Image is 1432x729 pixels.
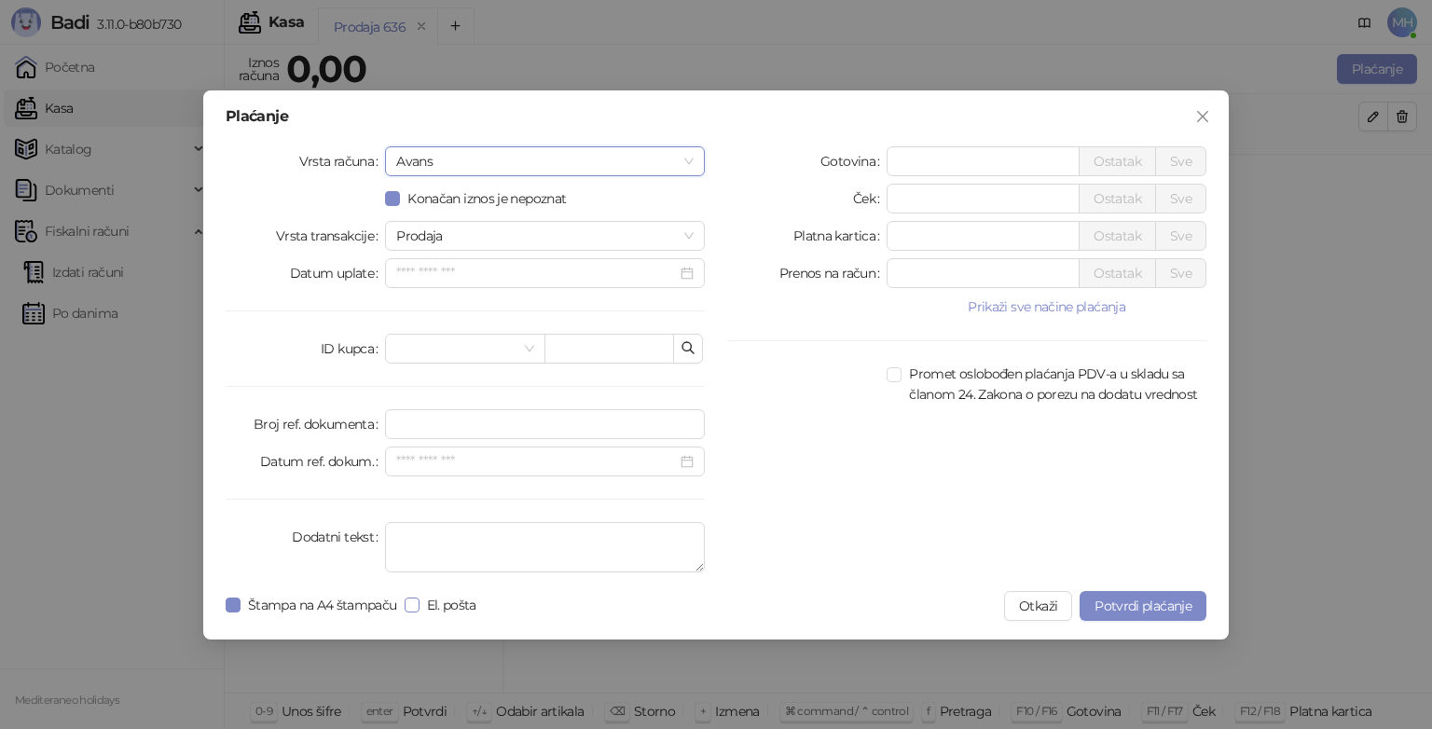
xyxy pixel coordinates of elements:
span: Konačan iznos je nepoznat [400,188,573,209]
button: Sve [1155,221,1206,251]
button: Ostatak [1079,221,1156,251]
span: Prodaja [396,222,694,250]
button: Potvrdi plaćanje [1080,591,1206,621]
input: Datum ref. dokum. [396,451,677,472]
span: Štampa na A4 štampaču [241,595,405,615]
button: Close [1188,102,1218,131]
label: Datum ref. dokum. [260,447,386,476]
label: Dodatni tekst [292,522,385,552]
button: Ostatak [1079,146,1156,176]
button: Sve [1155,146,1206,176]
button: Prikaži sve načine plaćanja [887,296,1206,318]
textarea: Dodatni tekst [385,522,705,572]
span: El. pošta [420,595,484,615]
label: Datum uplate [290,258,386,288]
input: Datum uplate [396,263,677,283]
span: Promet oslobođen plaćanja PDV-a u skladu sa članom 24. Zakona o porezu na dodatu vrednost [902,364,1206,405]
input: Broj ref. dokumenta [385,409,705,439]
button: Sve [1155,184,1206,213]
button: Ostatak [1079,184,1156,213]
div: Plaćanje [226,109,1206,124]
button: Sve [1155,258,1206,288]
span: Zatvori [1188,109,1218,124]
label: Vrsta računa [299,146,386,176]
span: close [1195,109,1210,124]
label: Ček [853,184,887,213]
button: Otkaži [1004,591,1072,621]
span: Avans [396,147,694,175]
button: Ostatak [1079,258,1156,288]
label: Broj ref. dokumenta [254,409,385,439]
label: Prenos na račun [779,258,888,288]
label: Platna kartica [793,221,887,251]
label: ID kupca [321,334,385,364]
span: Potvrdi plaćanje [1095,598,1191,614]
label: Vrsta transakcije [276,221,386,251]
label: Gotovina [820,146,887,176]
